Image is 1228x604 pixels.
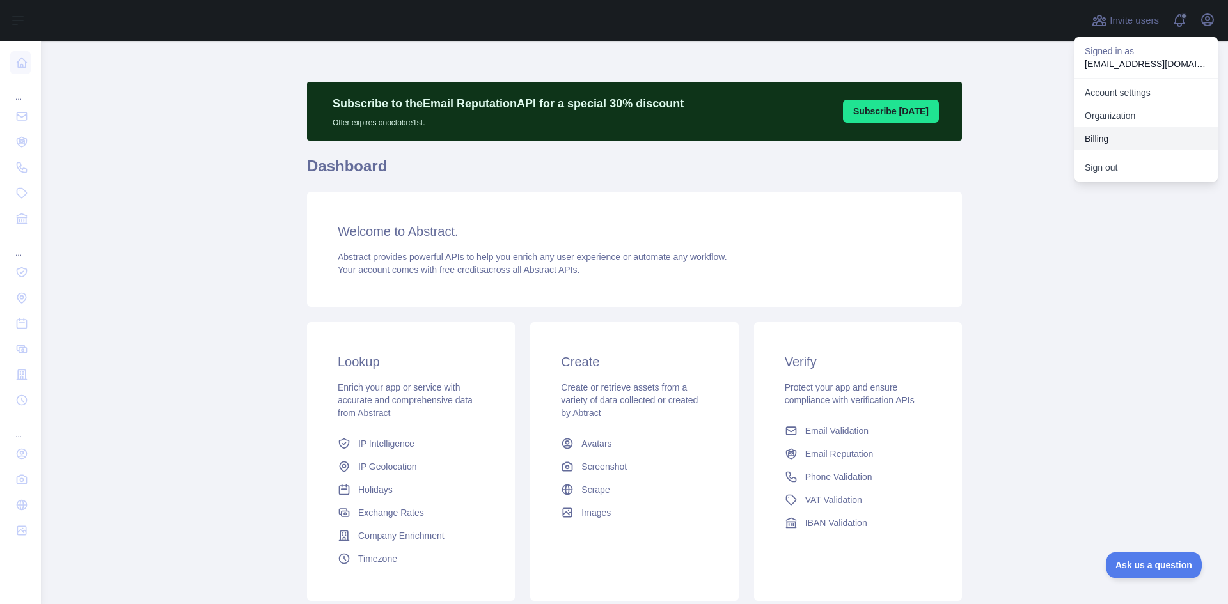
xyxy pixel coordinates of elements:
button: Sign out [1074,156,1218,179]
span: free credits [439,265,484,275]
span: Screenshot [581,460,627,473]
span: IP Intelligence [358,437,414,450]
p: Offer expires on octobre 1st. [333,112,684,128]
button: Billing [1074,127,1218,150]
a: Scrape [556,478,712,501]
span: Email Reputation [805,447,874,460]
h3: Lookup [338,353,484,371]
button: Invite users [1089,10,1161,31]
span: Enrich your app or service with accurate and comprehensive data from Abstract [338,382,473,418]
h3: Create [561,353,707,371]
p: [EMAIL_ADDRESS][DOMAIN_NAME] [1085,58,1208,70]
h1: Dashboard [307,156,962,187]
span: Images [581,506,611,519]
span: Email Validation [805,424,869,437]
a: Account settings [1074,81,1218,104]
button: Subscribe [DATE] [843,100,939,123]
a: Organization [1074,104,1218,127]
span: Avatars [581,437,611,450]
a: IBAN Validation [780,511,936,534]
span: Invite users [1110,13,1159,28]
span: Timezone [358,552,397,565]
div: ... [10,233,31,258]
a: Email Reputation [780,442,936,465]
span: Exchange Rates [358,506,424,519]
span: Company Enrichment [358,529,445,542]
a: Avatars [556,432,712,455]
a: Phone Validation [780,465,936,488]
p: Subscribe to the Email Reputation API for a special 30 % discount [333,95,684,112]
iframe: Toggle Customer Support [1106,552,1202,578]
span: VAT Validation [805,493,862,506]
span: IBAN Validation [805,516,867,529]
div: ... [10,77,31,102]
h3: Verify [785,353,931,371]
a: Company Enrichment [333,524,489,547]
h3: Welcome to Abstract. [338,222,931,240]
a: Images [556,501,712,524]
p: Signed in as [1085,45,1208,58]
a: VAT Validation [780,488,936,511]
a: IP Intelligence [333,432,489,455]
span: Protect your app and ensure compliance with verification APIs [785,382,915,405]
span: Phone Validation [805,470,872,483]
a: Holidays [333,478,489,501]
a: Screenshot [556,455,712,478]
span: IP Geolocation [358,460,417,473]
span: Scrape [581,483,610,496]
a: Exchange Rates [333,501,489,524]
span: Create or retrieve assets from a variety of data collected or created by Abtract [561,382,698,418]
a: Timezone [333,547,489,570]
a: IP Geolocation [333,455,489,478]
div: ... [10,414,31,440]
a: Email Validation [780,419,936,442]
span: Holidays [358,483,393,496]
span: Abstract provides powerful APIs to help you enrich any user experience or automate any workflow. [338,252,727,262]
span: Your account comes with across all Abstract APIs. [338,265,579,275]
